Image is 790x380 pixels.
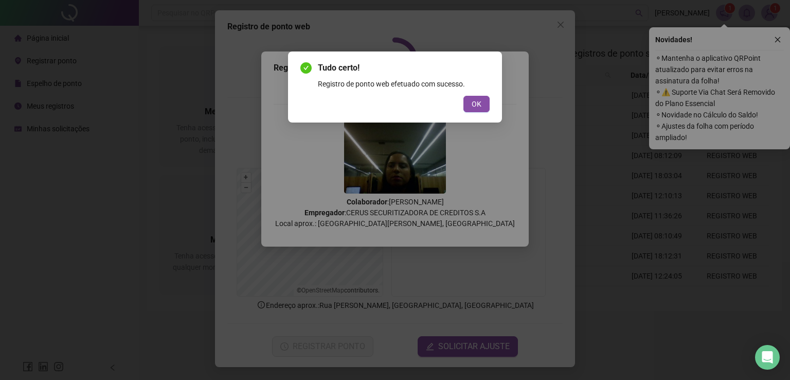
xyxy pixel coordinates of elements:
[472,98,481,110] span: OK
[318,62,490,74] span: Tudo certo!
[318,78,490,90] div: Registro de ponto web efetuado com sucesso.
[300,62,312,74] span: check-circle
[463,96,490,112] button: OK
[755,345,780,370] div: Open Intercom Messenger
